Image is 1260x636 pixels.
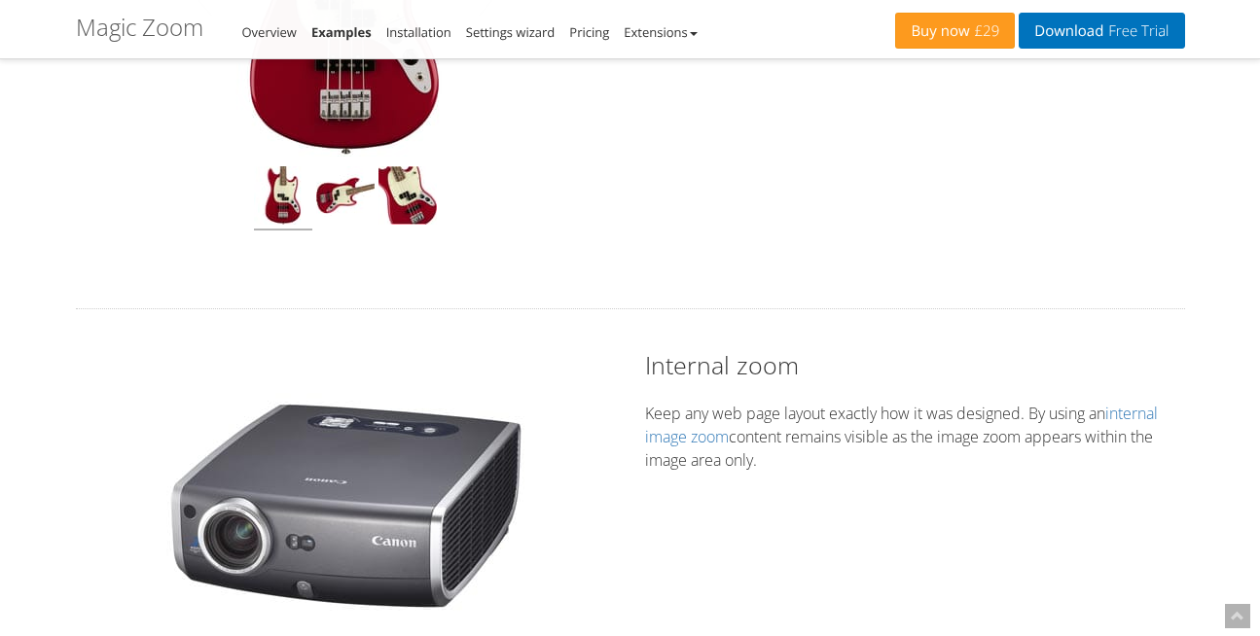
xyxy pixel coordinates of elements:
h2: Internal zoom [645,348,1185,382]
a: Installation [386,23,451,41]
span: Free Trial [1103,23,1169,39]
span: £29 [970,23,1000,39]
a: Pricing [569,23,609,41]
a: Extensions [624,23,697,41]
img: Internal zoom example [151,377,540,627]
a: DownloadFree Trial [1019,13,1184,49]
p: Keep any web page layout exactly how it was designed. By using an content remains visible as the ... [645,402,1185,472]
a: Buy now£29 [895,13,1015,49]
img: fender-01.jpg [254,166,312,230]
a: Examples [311,23,372,41]
img: fender-03.jpg [378,166,437,230]
a: Overview [242,23,297,41]
h1: Magic Zoom [76,15,203,40]
img: fender-02.jpg [316,166,375,230]
a: internal image zoom [645,403,1158,447]
a: Settings wizard [466,23,556,41]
